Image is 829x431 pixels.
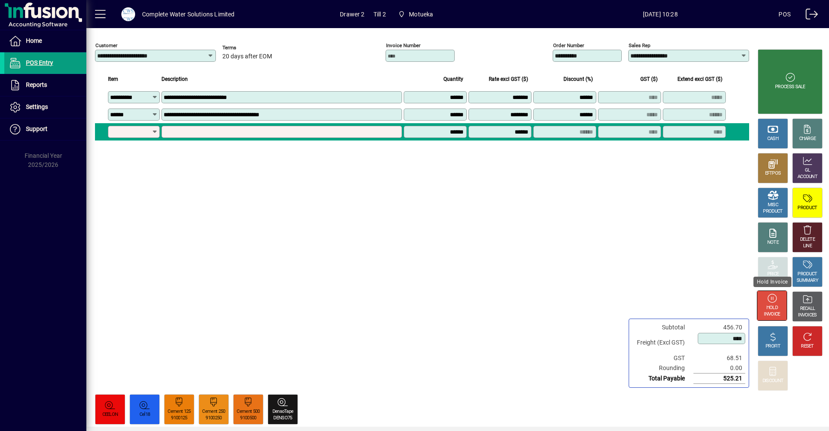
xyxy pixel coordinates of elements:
[168,409,190,415] div: Cement 125
[386,42,421,48] mat-label: Invoice number
[272,409,294,415] div: DensoTape
[766,343,780,350] div: PROFIT
[273,415,292,421] div: DENSO75
[443,74,463,84] span: Quantity
[797,205,817,211] div: PRODUCT
[797,174,817,180] div: ACCOUNT
[26,103,48,110] span: Settings
[114,6,142,22] button: Profile
[4,74,86,96] a: Reports
[633,332,693,353] td: Freight (Excl GST)
[803,243,812,249] div: LINE
[693,353,745,363] td: 68.51
[693,363,745,374] td: 0.00
[161,74,188,84] span: Description
[753,277,791,287] div: Hold Invoice
[26,125,47,132] span: Support
[805,167,810,174] div: GL
[633,322,693,332] td: Subtotal
[629,42,650,48] mat-label: Sales rep
[171,415,187,421] div: 9100125
[26,59,53,66] span: POS Entry
[142,7,235,21] div: Complete Water Solutions Limited
[765,170,781,177] div: EFTPOS
[563,74,593,84] span: Discount (%)
[542,7,778,21] span: [DATE] 10:28
[340,7,364,21] span: Drawer 2
[108,74,118,84] span: Item
[800,306,815,312] div: RECALL
[4,96,86,118] a: Settings
[26,37,42,44] span: Home
[4,118,86,140] a: Support
[763,208,782,215] div: PRODUCT
[395,6,437,22] span: Motueka
[767,136,778,142] div: CASH
[4,30,86,52] a: Home
[206,415,221,421] div: 9100250
[222,45,274,51] span: Terms
[767,239,778,246] div: NOTE
[764,311,780,318] div: INVOICE
[799,2,818,30] a: Logout
[693,374,745,384] td: 525.21
[139,412,150,418] div: Cel18
[633,353,693,363] td: GST
[633,363,693,374] td: Rounding
[202,409,225,415] div: Cement 250
[222,53,272,60] span: 20 days after EOM
[693,322,745,332] td: 456.70
[553,42,584,48] mat-label: Order number
[768,202,778,208] div: MISC
[767,271,779,278] div: PRICE
[766,305,778,311] div: HOLD
[801,343,814,350] div: RESET
[800,236,815,243] div: DELETE
[763,378,783,384] div: DISCOUNT
[677,74,722,84] span: Extend excl GST ($)
[640,74,658,84] span: GST ($)
[775,84,805,90] div: PROCESS SALE
[373,7,386,21] span: Till 2
[26,81,47,88] span: Reports
[95,42,117,48] mat-label: Customer
[489,74,528,84] span: Rate excl GST ($)
[797,278,818,284] div: SUMMARY
[778,7,791,21] div: POS
[797,271,817,278] div: PRODUCT
[240,415,256,421] div: 9100500
[799,136,816,142] div: CHARGE
[633,374,693,384] td: Total Payable
[102,412,118,418] div: CEELON
[409,7,433,21] span: Motueka
[237,409,259,415] div: Cement 500
[798,312,816,319] div: INVOICES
